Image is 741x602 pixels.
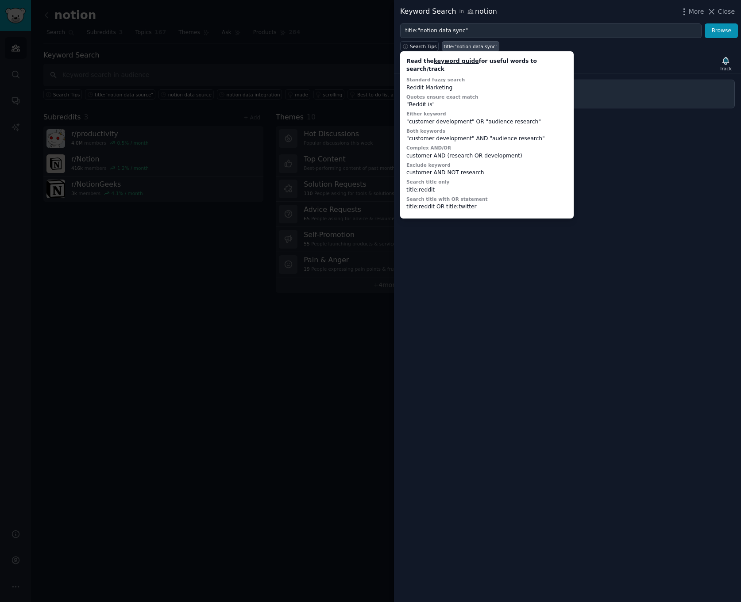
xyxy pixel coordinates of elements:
[679,7,704,16] button: More
[406,169,567,177] div: customer AND NOT research
[410,43,437,50] span: Search Tips
[406,118,567,126] div: "customer development" OR "audience research"
[720,65,732,72] div: Track
[406,111,446,116] label: Either keyword
[406,128,445,134] label: Both keywords
[406,179,449,184] label: Search title only
[717,54,735,73] button: Track
[400,23,702,38] input: Try a keyword related to your business
[442,41,499,51] a: title:"notion data sync"
[689,7,704,16] span: More
[406,186,567,194] div: title:reddit
[705,23,738,38] button: Browse
[406,77,465,82] label: Standard fuzzy search
[406,145,451,150] label: Complex AND/OR
[406,162,451,168] label: Exclude keyword
[406,84,567,92] div: Reddit Marketing
[406,94,479,100] label: Quotes ensure exact match
[406,196,487,202] label: Search title with OR statement
[459,8,464,16] span: in
[400,6,497,17] div: Keyword Search notion
[406,58,567,73] div: Read the for useful words to search/track
[406,203,567,211] div: title:reddit OR title:twitter
[444,43,498,50] div: title:"notion data sync"
[718,7,735,16] span: Close
[406,152,567,160] div: customer AND (research OR development)
[707,7,735,16] button: Close
[406,135,567,143] div: "customer development" AND "audience research"
[400,41,439,51] button: Search Tips
[406,101,567,109] div: "Reddit is"
[434,58,479,64] a: keyword guide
